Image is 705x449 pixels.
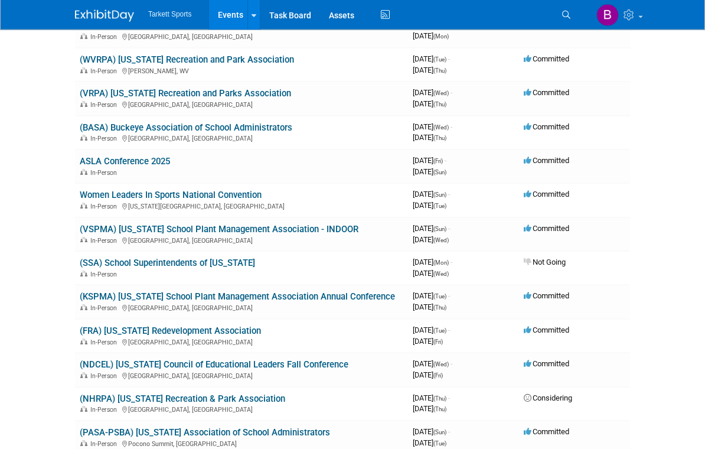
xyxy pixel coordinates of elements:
[433,294,446,300] span: (Tue)
[413,168,446,177] span: [DATE]
[413,360,452,369] span: [DATE]
[451,123,452,132] span: -
[80,236,403,245] div: [GEOGRAPHIC_DATA], [GEOGRAPHIC_DATA]
[433,430,446,436] span: (Sun)
[80,66,403,76] div: [PERSON_NAME], WV
[413,428,450,437] span: [DATE]
[413,269,449,278] span: [DATE]
[80,68,87,74] img: In-Person Event
[90,441,120,448] span: In-Person
[80,271,87,277] img: In-Person Event
[524,428,569,437] span: Committed
[448,326,450,335] span: -
[80,292,395,302] a: (KSPMA) [US_STATE] School Plant Management Association Annual Conference
[80,203,87,209] img: In-Person Event
[448,394,450,403] span: -
[90,373,120,380] span: In-Person
[433,396,446,402] span: (Thu)
[413,190,450,199] span: [DATE]
[413,258,452,267] span: [DATE]
[433,339,443,346] span: (Fri)
[413,292,450,301] span: [DATE]
[80,100,403,109] div: [GEOGRAPHIC_DATA], [GEOGRAPHIC_DATA]
[90,305,120,313] span: In-Person
[413,123,452,132] span: [DATE]
[433,271,449,278] span: (Wed)
[80,55,294,66] a: (WVRPA) [US_STATE] Recreation and Park Association
[433,68,446,74] span: (Thu)
[413,303,446,312] span: [DATE]
[433,260,449,266] span: (Mon)
[80,135,87,141] img: In-Person Event
[433,373,443,379] span: (Fri)
[80,305,87,311] img: In-Person Event
[433,170,446,176] span: (Sun)
[80,190,262,201] a: Women Leaders In Sports National Convention
[433,203,446,210] span: (Tue)
[148,10,191,18] span: Tarkett Sports
[80,224,358,235] a: (VSPMA) [US_STATE] School Plant Management Association - INDOOR
[80,337,403,347] div: [GEOGRAPHIC_DATA], [GEOGRAPHIC_DATA]
[413,201,446,210] span: [DATE]
[448,292,450,301] span: -
[90,271,120,279] span: In-Person
[448,190,450,199] span: -
[75,10,134,22] img: ExhibitDay
[433,406,446,413] span: (Thu)
[413,89,452,97] span: [DATE]
[451,89,452,97] span: -
[524,89,569,97] span: Committed
[433,237,449,244] span: (Wed)
[80,258,255,269] a: (SSA) School Superintendents of [US_STATE]
[524,224,569,233] span: Committed
[413,394,450,403] span: [DATE]
[413,326,450,335] span: [DATE]
[524,360,569,369] span: Committed
[524,258,566,267] span: Not Going
[433,57,446,63] span: (Tue)
[80,32,403,41] div: [GEOGRAPHIC_DATA], [GEOGRAPHIC_DATA]
[80,406,87,412] img: In-Person Event
[433,34,449,40] span: (Mon)
[451,258,452,267] span: -
[80,89,291,99] a: (VRPA) [US_STATE] Recreation and Parks Association
[80,339,87,345] img: In-Person Event
[413,439,446,448] span: [DATE]
[448,428,450,437] span: -
[90,68,120,76] span: In-Person
[80,373,87,379] img: In-Person Event
[413,405,446,414] span: [DATE]
[433,125,449,131] span: (Wed)
[90,34,120,41] span: In-Person
[433,135,446,142] span: (Thu)
[413,371,443,380] span: [DATE]
[433,158,443,165] span: (Fri)
[433,192,446,199] span: (Sun)
[90,406,120,414] span: In-Person
[448,55,450,64] span: -
[80,394,285,405] a: (NHRPA) [US_STATE] Recreation & Park Association
[80,34,87,40] img: In-Person Event
[433,328,446,334] span: (Tue)
[413,157,446,165] span: [DATE]
[433,226,446,233] span: (Sun)
[80,170,87,175] img: In-Person Event
[80,441,87,447] img: In-Person Event
[445,157,446,165] span: -
[80,134,403,143] div: [GEOGRAPHIC_DATA], [GEOGRAPHIC_DATA]
[524,190,569,199] span: Committed
[524,157,569,165] span: Committed
[80,360,348,370] a: (NDCEL) [US_STATE] Council of Educational Leaders Fall Conference
[90,237,120,245] span: In-Person
[80,123,292,134] a: (BASA) Buckeye Association of School Administrators
[451,360,452,369] span: -
[80,405,403,414] div: [GEOGRAPHIC_DATA], [GEOGRAPHIC_DATA]
[90,203,120,211] span: In-Person
[433,102,446,108] span: (Thu)
[433,305,446,311] span: (Thu)
[524,326,569,335] span: Committed
[80,102,87,108] img: In-Person Event
[413,134,446,142] span: [DATE]
[413,66,446,75] span: [DATE]
[80,157,170,167] a: ASLA Conference 2025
